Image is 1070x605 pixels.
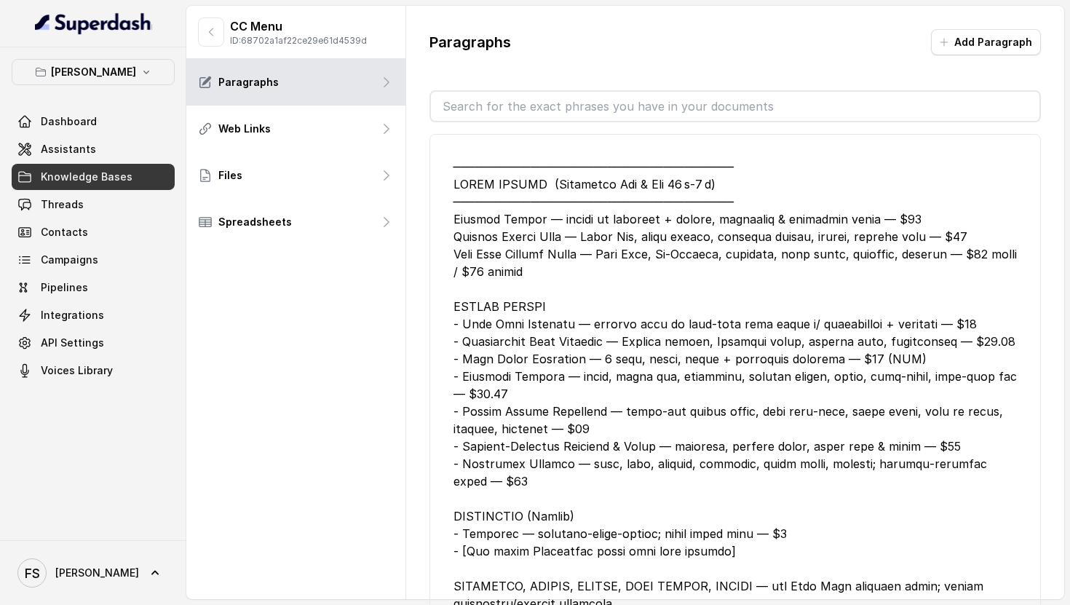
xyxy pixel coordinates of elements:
span: Voices Library [41,363,113,378]
text: FS [25,566,40,581]
span: Dashboard [41,114,97,129]
p: Paragraphs [429,32,511,52]
a: Pipelines [12,274,175,301]
a: Knowledge Bases [12,164,175,190]
input: Search for the exact phrases you have in your documents [431,92,1040,121]
a: Assistants [12,136,175,162]
span: Integrations [41,308,104,323]
a: API Settings [12,330,175,356]
a: Integrations [12,302,175,328]
p: [PERSON_NAME] [51,63,136,81]
span: Campaigns [41,253,98,267]
button: [PERSON_NAME] [12,59,175,85]
p: CC Menu [230,17,367,35]
img: light.svg [35,12,152,35]
span: Threads [41,197,84,212]
a: Threads [12,191,175,218]
span: Assistants [41,142,96,157]
p: ID: 68702a1af22ce29e61d4539d [230,35,367,47]
a: [PERSON_NAME] [12,553,175,593]
p: Spreadsheets [218,215,292,229]
a: Dashboard [12,108,175,135]
a: Campaigns [12,247,175,273]
span: [PERSON_NAME] [55,566,139,580]
a: Contacts [12,219,175,245]
p: Paragraphs [218,75,279,90]
span: Knowledge Bases [41,170,132,184]
span: API Settings [41,336,104,350]
button: Add Paragraph [931,29,1041,55]
span: Contacts [41,225,88,240]
a: Voices Library [12,357,175,384]
p: Web Links [218,122,271,136]
span: Pipelines [41,280,88,295]
p: Files [218,168,242,183]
